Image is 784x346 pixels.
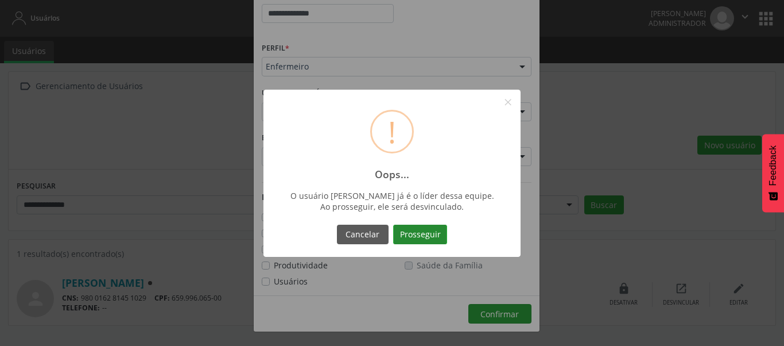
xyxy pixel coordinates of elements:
[762,134,784,212] button: Feedback - Mostrar pesquisa
[393,225,447,244] button: Prosseguir
[388,112,396,152] div: !
[498,93,518,112] button: Close this dialog
[375,168,409,180] h2: Oops...
[768,145,778,186] span: Feedback
[286,190,498,212] div: O usuário [PERSON_NAME] já é o líder dessa equipe. Ao prosseguir, ele será desvinculado.
[337,225,389,244] button: Cancelar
